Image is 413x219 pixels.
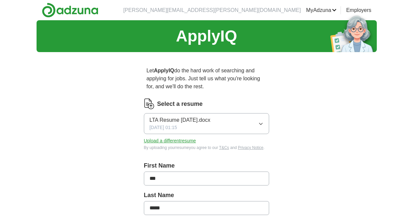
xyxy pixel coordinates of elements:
[154,68,174,73] strong: ApplyIQ
[144,64,269,93] p: Let do the hard work of searching and applying for jobs. Just tell us what you're looking for, an...
[306,6,337,14] a: MyAdzuna
[144,161,269,170] label: First Name
[144,145,269,151] div: By uploading your resume you agree to our and .
[123,6,301,14] li: [PERSON_NAME][EMAIL_ADDRESS][PERSON_NAME][DOMAIN_NAME]
[346,6,371,14] a: Employers
[150,124,177,131] span: [DATE] 01:15
[176,24,237,48] h1: ApplyIQ
[144,137,196,144] button: Upload a differentresume
[157,100,203,109] label: Select a resume
[219,145,229,150] a: T&Cs
[144,191,269,200] label: Last Name
[144,99,155,109] img: CV Icon
[150,116,210,124] span: LTA Resume [DATE].docx
[144,113,269,134] button: LTA Resume [DATE].docx[DATE] 01:15
[238,145,263,150] a: Privacy Notice
[42,3,98,18] img: Adzuna logo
